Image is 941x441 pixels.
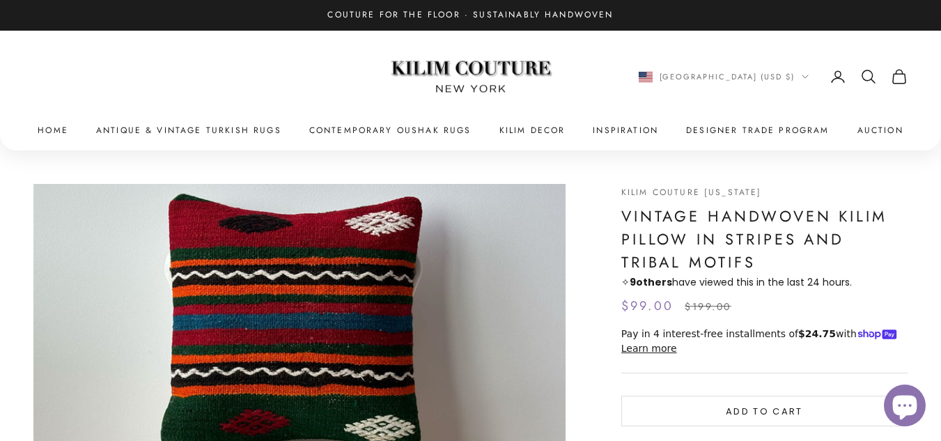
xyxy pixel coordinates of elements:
span: 9 [630,275,636,289]
a: Auction [857,123,903,137]
button: Change country or currency [639,70,809,83]
compare-at-price: $199.00 [685,299,731,316]
p: Couture for the Floor · Sustainably Handwoven [327,8,613,22]
span: [GEOGRAPHIC_DATA] (USD $) [660,70,795,83]
a: Contemporary Oushak Rugs [309,123,472,137]
nav: Secondary navigation [639,68,908,85]
inbox-online-store-chat: Shopify online store chat [880,385,930,430]
img: United States [639,72,653,82]
a: Designer Trade Program [686,123,830,137]
summary: Kilim Decor [499,123,566,137]
a: Inspiration [593,123,658,137]
nav: Primary navigation [33,123,908,137]
a: Antique & Vintage Turkish Rugs [96,123,281,137]
a: Kilim Couture [US_STATE] [621,186,762,199]
p: ✧ have viewed this in the last 24 hours. [621,274,908,291]
sale-price: $99.00 [621,296,674,316]
h1: Vintage Handwoven Kilim Pillow in Stripes and Tribal Motifs [621,206,908,274]
button: Add to cart [621,396,908,426]
strong: others [630,275,672,289]
a: Home [38,123,68,137]
img: Logo of Kilim Couture New York [384,44,558,110]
